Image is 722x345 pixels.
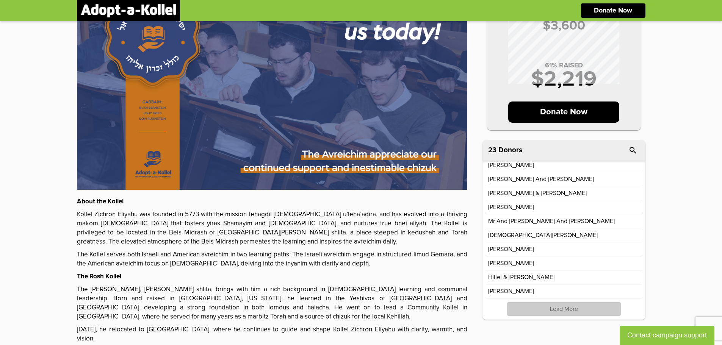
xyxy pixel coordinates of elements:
[488,260,534,266] p: [PERSON_NAME]
[77,210,467,247] p: Kollel Zichron Eliyahu was founded in 5773 with the mission lehagdil [DEMOGRAPHIC_DATA] u’leha’ad...
[488,232,598,238] p: [DEMOGRAPHIC_DATA][PERSON_NAME]
[508,101,619,123] p: Donate Now
[488,274,554,280] p: Hillel & [PERSON_NAME]
[488,288,534,294] p: [PERSON_NAME]
[77,250,467,269] p: The Kollel serves both Israeli and American avreichim in two learning paths. The Israeli avreichi...
[488,190,587,196] p: [PERSON_NAME] & [PERSON_NAME]
[77,273,121,280] strong: The Rosh Kollel
[488,176,594,182] p: [PERSON_NAME] and [PERSON_NAME]
[620,326,714,345] button: Contact campaign support
[77,285,467,322] p: The [PERSON_NAME], [PERSON_NAME] shlita, brings with him a rich background in [DEMOGRAPHIC_DATA] ...
[594,7,632,14] p: Donate Now
[488,147,496,154] span: 23
[628,146,637,155] i: search
[507,302,621,316] p: Load More
[81,4,176,17] img: logonobg.png
[77,325,467,343] p: [DATE], he relocated to [GEOGRAPHIC_DATA], where he continues to guide and shape Kollel Zichron E...
[488,218,615,224] p: Mr and [PERSON_NAME] and [PERSON_NAME]
[488,162,534,168] p: [PERSON_NAME]
[495,19,633,32] p: $
[498,147,522,154] p: Donors
[488,246,534,252] p: [PERSON_NAME]
[77,198,124,205] strong: About the Kollel
[488,204,534,210] p: [PERSON_NAME]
